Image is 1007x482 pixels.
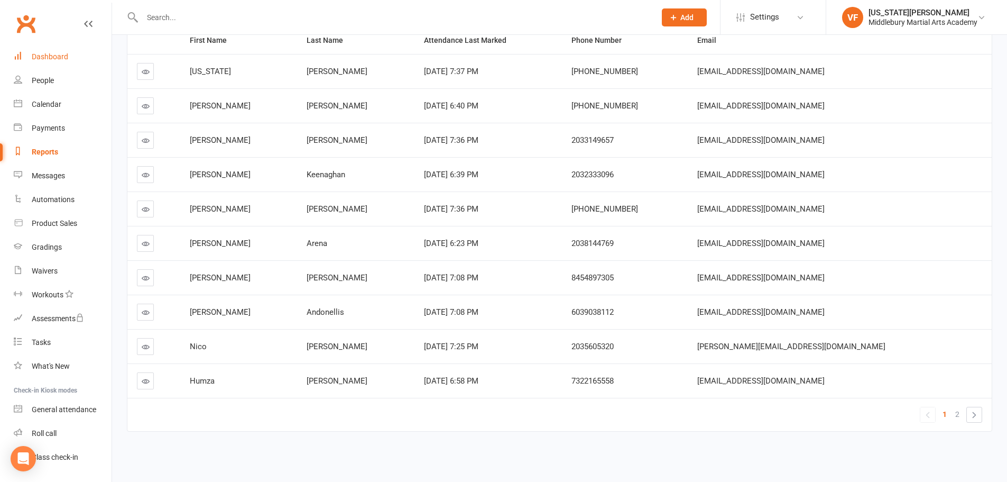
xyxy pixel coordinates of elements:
a: Product Sales [14,212,112,235]
span: [PERSON_NAME] [307,342,367,351]
span: [DATE] 7:36 PM [424,204,478,214]
span: Keenaghan [307,170,345,179]
a: Tasks [14,331,112,354]
div: What's New [32,362,70,370]
span: Arena [307,239,327,248]
div: Email [697,37,983,44]
span: [PERSON_NAME] [307,67,367,76]
div: Attendance Last Marked [424,37,553,44]
span: [DATE] 7:37 PM [424,67,478,76]
span: [EMAIL_ADDRESS][DOMAIN_NAME] [697,170,825,179]
a: Reports [14,140,112,164]
span: [PERSON_NAME] [307,101,367,111]
a: Workouts [14,283,112,307]
span: 8454897305 [571,273,614,283]
span: [PERSON_NAME] [307,135,367,145]
div: [US_STATE][PERSON_NAME] [869,8,977,17]
span: [DATE] 6:39 PM [424,170,478,179]
span: [DATE] 6:23 PM [424,239,478,248]
span: Settings [750,5,779,29]
span: [DATE] 7:36 PM [424,135,478,145]
span: [DATE] 6:58 PM [424,376,478,386]
span: [EMAIL_ADDRESS][DOMAIN_NAME] [697,376,825,386]
div: Payments [32,124,65,132]
div: Reports [32,148,58,156]
a: Automations [14,188,112,212]
span: [PERSON_NAME] [307,376,367,386]
span: [EMAIL_ADDRESS][DOMAIN_NAME] [697,67,825,76]
span: 2038144769 [571,239,614,248]
a: » [967,407,982,422]
a: Payments [14,116,112,140]
span: [EMAIL_ADDRESS][DOMAIN_NAME] [697,273,825,283]
a: 1 [938,407,951,422]
a: Assessments [14,307,112,331]
span: [PHONE_NUMBER] [571,101,638,111]
div: People [32,76,54,85]
a: Clubworx [13,11,39,37]
a: Calendar [14,93,112,116]
a: What's New [14,354,112,378]
span: [DATE] 7:08 PM [424,273,478,283]
a: Roll call [14,422,112,445]
div: Last Name [307,37,406,44]
div: VF [842,7,863,28]
div: Phone Number [571,37,679,44]
div: Calendar [32,100,61,108]
a: Class kiosk mode [14,445,112,469]
span: [DATE] 7:08 PM [424,307,478,317]
div: Gradings [32,243,62,251]
span: Humza [190,376,215,386]
span: 2032333096 [571,170,614,179]
div: General attendance [32,405,96,414]
span: [DATE] 7:25 PM [424,342,478,351]
span: [EMAIL_ADDRESS][DOMAIN_NAME] [697,204,825,214]
span: 1 [943,407,947,422]
a: 2 [951,407,964,422]
div: Open Intercom Messenger [11,446,36,471]
span: [PERSON_NAME][EMAIL_ADDRESS][DOMAIN_NAME] [697,342,885,351]
div: Waivers [32,267,58,275]
div: Dashboard [32,52,68,61]
a: « [920,407,935,422]
span: [US_STATE] [190,67,231,76]
span: 2 [955,407,959,422]
div: Product Sales [32,219,77,228]
span: Add [680,13,694,22]
div: Middlebury Martial Arts Academy [869,17,977,27]
span: 7322165558 [571,376,614,386]
span: [PHONE_NUMBER] [571,67,638,76]
a: Dashboard [14,45,112,69]
span: [DATE] 6:40 PM [424,101,478,111]
div: Workouts [32,290,63,299]
span: [PERSON_NAME] [190,204,251,214]
span: 2033149657 [571,135,614,145]
div: Automations [32,195,75,204]
div: Roll call [32,429,57,438]
span: Andonellis [307,307,344,317]
div: Class check-in [32,453,78,461]
span: [PERSON_NAME] [307,204,367,214]
a: Waivers [14,259,112,283]
span: Nico [190,342,207,351]
a: Messages [14,164,112,188]
span: [PERSON_NAME] [307,273,367,283]
span: [PERSON_NAME] [190,170,251,179]
div: Assessments [32,314,84,323]
span: [EMAIL_ADDRESS][DOMAIN_NAME] [697,135,825,145]
span: [PERSON_NAME] [190,135,251,145]
div: First Name [190,37,289,44]
span: [EMAIL_ADDRESS][DOMAIN_NAME] [697,239,825,248]
span: [PERSON_NAME] [190,239,251,248]
span: [PERSON_NAME] [190,273,251,283]
a: Gradings [14,235,112,259]
span: [PHONE_NUMBER] [571,204,638,214]
a: General attendance kiosk mode [14,398,112,422]
span: [PERSON_NAME] [190,101,251,111]
span: [PERSON_NAME] [190,307,251,317]
span: 6039038112 [571,307,614,317]
input: Search... [139,10,648,25]
button: Add [662,8,707,26]
span: 2035605320 [571,342,614,351]
div: Tasks [32,338,51,347]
